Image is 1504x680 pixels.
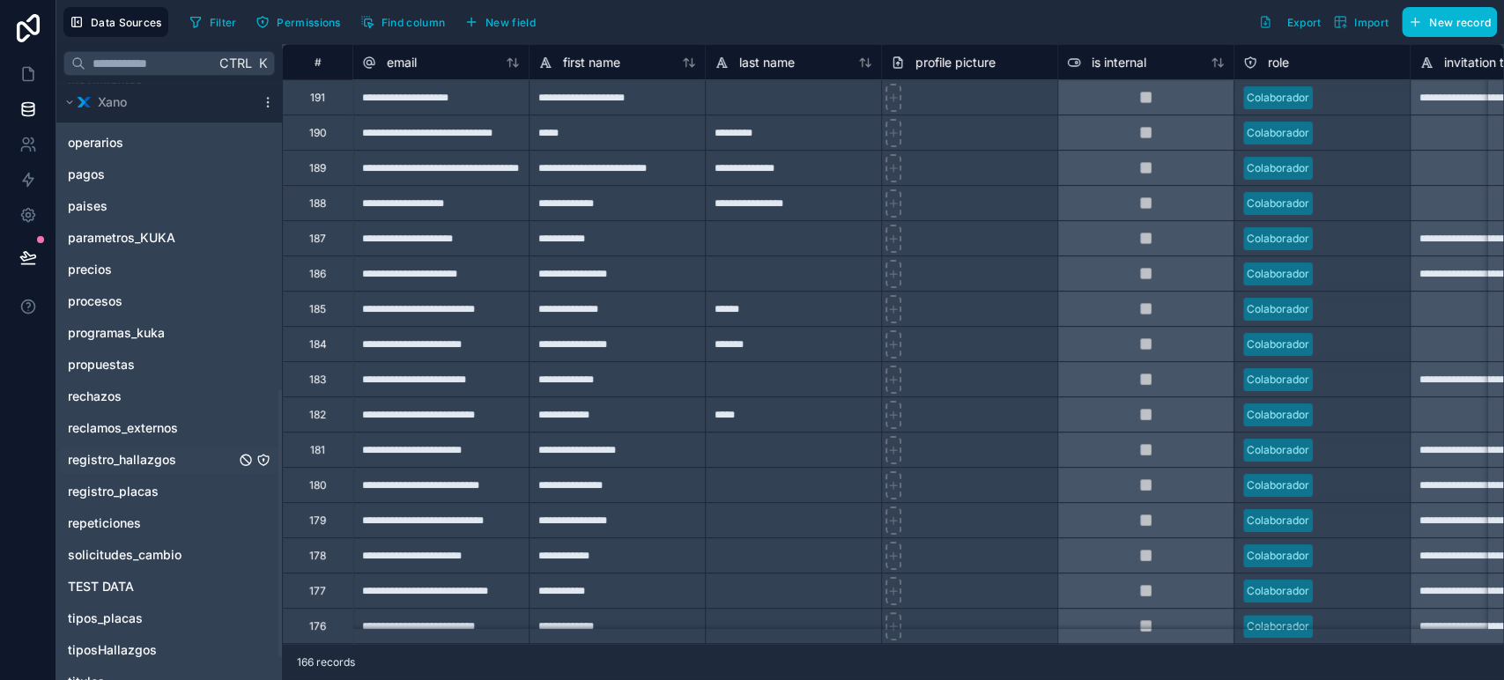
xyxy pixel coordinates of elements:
div: 182 [309,408,326,422]
span: is internal [1092,54,1146,71]
div: Colaborador [1247,407,1309,423]
a: solicitudes_cambio [68,546,235,564]
span: precios [68,261,112,278]
div: 181 [310,443,325,457]
div: Colaborador [1247,160,1309,176]
div: Colaborador [1247,301,1309,317]
div: Colaborador [1247,618,1309,634]
div: 189 [309,161,326,175]
button: Export [1252,7,1327,37]
button: New field [458,9,542,35]
div: tipos_placas [60,604,278,632]
span: Import [1354,16,1389,29]
a: registro_placas [68,483,235,500]
a: programas_kuka [68,324,235,342]
div: 186 [309,267,326,281]
a: pagos [68,166,235,183]
a: parametros_KUKA [68,229,235,247]
div: Colaborador [1247,196,1309,211]
a: reclamos_externos [68,419,235,437]
span: tipos_placas [68,610,143,627]
div: 191 [310,91,325,105]
div: 188 [309,196,326,211]
div: reclamos_externos [60,414,278,442]
a: operarios [68,134,235,152]
span: registro_placas [68,483,159,500]
span: 166 records [297,655,355,669]
img: Xano logo [77,95,91,109]
div: 177 [309,584,326,598]
span: Export [1286,16,1321,29]
span: programas_kuka [68,324,165,342]
div: operarios [60,129,278,157]
span: rechazos [68,388,122,405]
a: propuestas [68,356,235,373]
button: Import [1327,7,1395,37]
span: K [256,57,269,70]
span: role [1268,54,1289,71]
span: Ctrl [218,52,254,74]
div: 179 [309,514,326,528]
div: programas_kuka [60,319,278,347]
div: 183 [309,373,326,387]
a: procesos [68,292,235,310]
a: registro_hallazgos [68,451,235,469]
span: New field [485,16,536,29]
a: paises [68,197,235,215]
div: procesos [60,287,278,315]
span: Data Sources [91,16,162,29]
a: rechazos [68,388,235,405]
div: Colaborador [1247,548,1309,564]
div: repeticiones [60,509,278,537]
span: solicitudes_cambio [68,546,182,564]
div: solicitudes_cambio [60,541,278,569]
span: Permissions [277,16,340,29]
span: Filter [210,16,237,29]
span: TEST DATA [68,578,134,595]
a: TEST DATA [68,578,235,595]
span: propuestas [68,356,135,373]
span: procesos [68,292,122,310]
div: 190 [309,126,327,140]
span: profile picture [915,54,996,71]
span: tiposHallazgos [68,641,157,659]
span: Find column [382,16,445,29]
div: 184 [309,337,327,351]
span: registro_hallazgos [68,451,176,469]
div: precios [60,255,278,284]
div: Colaborador [1247,513,1309,528]
button: Permissions [249,9,346,35]
div: TEST DATA [60,573,278,601]
div: parametros_KUKA [60,224,278,252]
div: Colaborador [1247,266,1309,282]
div: 178 [309,549,326,563]
div: paises [60,192,278,220]
div: 187 [309,232,326,246]
a: tiposHallazgos [68,641,235,659]
a: precios [68,261,235,278]
div: registro_placas [60,477,278,506]
div: 176 [309,619,326,633]
a: New record [1395,7,1497,37]
span: repeticiones [68,514,141,532]
span: New record [1429,16,1491,29]
span: paises [68,197,107,215]
button: New record [1402,7,1497,37]
span: parametros_KUKA [68,229,175,247]
div: Colaborador [1247,442,1309,458]
div: 185 [309,302,326,316]
div: Colaborador [1247,90,1309,106]
span: first name [563,54,620,71]
span: email [387,54,417,71]
div: Colaborador [1247,583,1309,599]
button: Find column [354,9,451,35]
div: pagos [60,160,278,188]
div: 180 [309,478,327,492]
span: Xano [98,93,127,111]
a: tipos_placas [68,610,235,627]
button: Data Sources [63,7,168,37]
span: last name [739,54,795,71]
div: Colaborador [1247,336,1309,352]
div: # [296,55,339,69]
div: Colaborador [1247,477,1309,493]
